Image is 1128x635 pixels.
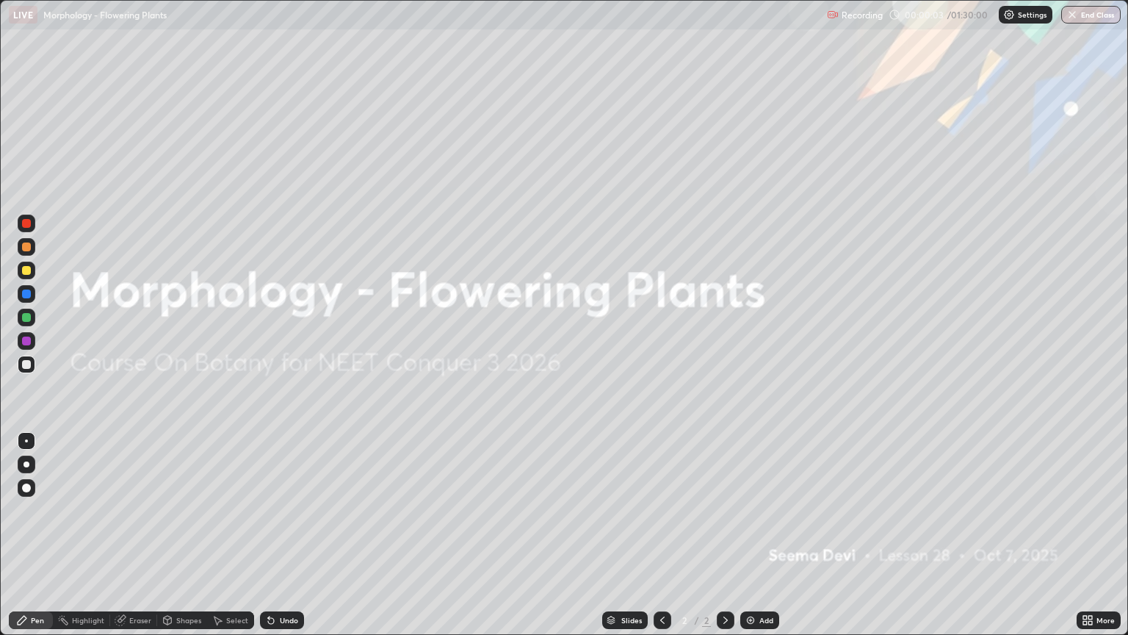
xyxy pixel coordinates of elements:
[759,617,773,624] div: Add
[842,10,883,21] p: Recording
[129,617,151,624] div: Eraser
[31,617,44,624] div: Pen
[43,9,167,21] p: Morphology - Flowering Plants
[1018,11,1046,18] p: Settings
[677,616,692,625] div: 2
[72,617,104,624] div: Highlight
[745,614,756,626] img: add-slide-button
[13,9,33,21] p: LIVE
[176,617,201,624] div: Shapes
[1096,617,1115,624] div: More
[702,614,711,627] div: 2
[280,617,298,624] div: Undo
[1003,9,1015,21] img: class-settings-icons
[621,617,642,624] div: Slides
[1066,9,1078,21] img: end-class-cross
[827,9,839,21] img: recording.375f2c34.svg
[1061,6,1121,24] button: End Class
[226,617,248,624] div: Select
[695,616,699,625] div: /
